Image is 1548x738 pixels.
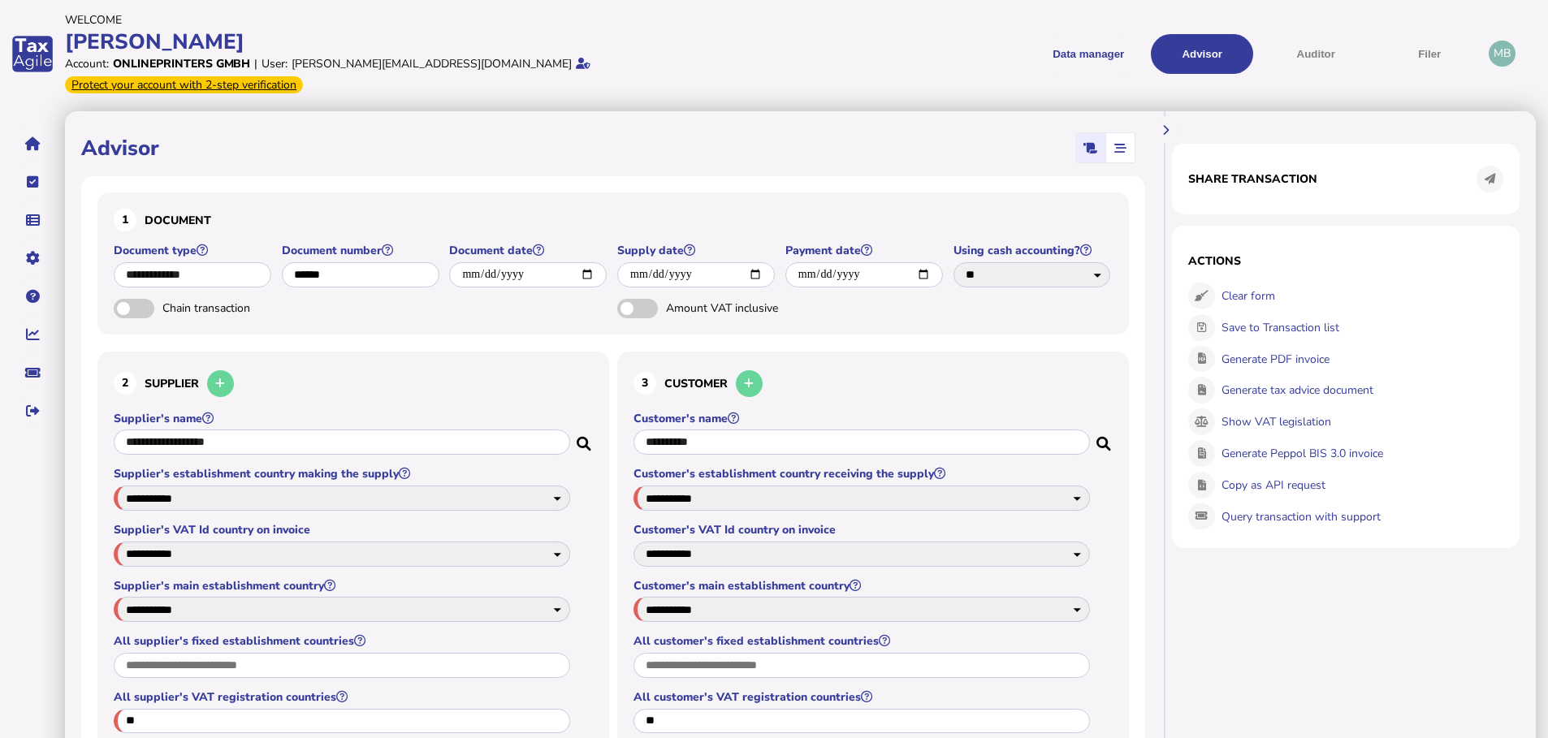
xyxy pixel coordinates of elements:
[114,633,573,649] label: All supplier's fixed establishment countries
[1378,34,1481,74] button: Filer
[114,578,573,593] label: Supplier's main establishment country
[15,317,50,352] button: Insights
[114,209,1113,231] h3: Document
[777,34,1481,74] menu: navigate products
[114,689,573,705] label: All supplier's VAT registration countries
[1477,166,1503,192] button: Share transaction
[633,368,1113,399] h3: Customer
[666,300,837,316] span: Amount VAT inclusive
[15,394,50,428] button: Sign out
[114,243,274,258] label: Document type
[1265,34,1367,74] button: Auditor
[15,279,50,313] button: Help pages
[633,522,1092,537] label: Customer's VAT Id country on invoice
[633,372,656,395] div: 3
[81,134,159,162] h1: Advisor
[1151,34,1253,74] button: Shows a dropdown of VAT Advisor options
[114,466,573,481] label: Supplier's establishment country making the supply
[736,370,763,397] button: Add a new customer to the database
[15,127,50,161] button: Home
[114,411,573,426] label: Supplier's name
[65,76,303,93] div: From Oct 1, 2025, 2-step verification will be required to login. Set it up now...
[576,58,590,69] i: Email verified
[633,578,1092,593] label: Customer's main establishment country
[1152,117,1179,144] button: Hide
[633,466,1092,481] label: Customer's establishment country receiving the supply
[1188,171,1317,187] h1: Share transaction
[207,370,234,397] button: Add a new supplier to the database
[633,633,1092,649] label: All customer's fixed establishment countries
[449,243,609,258] label: Document date
[114,368,593,399] h3: Supplier
[254,56,257,71] div: |
[65,56,109,71] div: Account:
[162,300,333,316] span: Chain transaction
[953,243,1113,258] label: Using cash accounting?
[15,356,50,390] button: Raise a support ticket
[1096,432,1113,445] i: Search for a dummy customer
[262,56,288,71] div: User:
[1105,133,1135,162] mat-button-toggle: Stepper view
[785,243,945,258] label: Payment date
[633,689,1092,705] label: All customer's VAT registration countries
[114,209,136,231] div: 1
[114,522,573,537] label: Supplier's VAT Id country on invoice
[617,243,777,258] label: Supply date
[1188,253,1503,269] h1: Actions
[15,165,50,199] button: Tasks
[292,56,572,71] div: [PERSON_NAME][EMAIL_ADDRESS][DOMAIN_NAME]
[1076,133,1105,162] mat-button-toggle: Classic scrolling page view
[65,28,769,56] div: [PERSON_NAME]
[15,203,50,237] button: Data manager
[282,243,442,258] label: Document number
[1489,41,1516,67] div: Profile settings
[114,243,274,299] app-field: Select a document type
[113,56,250,71] div: Onlineprinters GmbH
[65,12,769,28] div: Welcome
[577,432,593,445] i: Search for a dummy seller
[114,372,136,395] div: 2
[15,241,50,275] button: Manage settings
[26,220,40,221] i: Data manager
[633,411,1092,426] label: Customer's name
[1037,34,1139,74] button: Shows a dropdown of Data manager options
